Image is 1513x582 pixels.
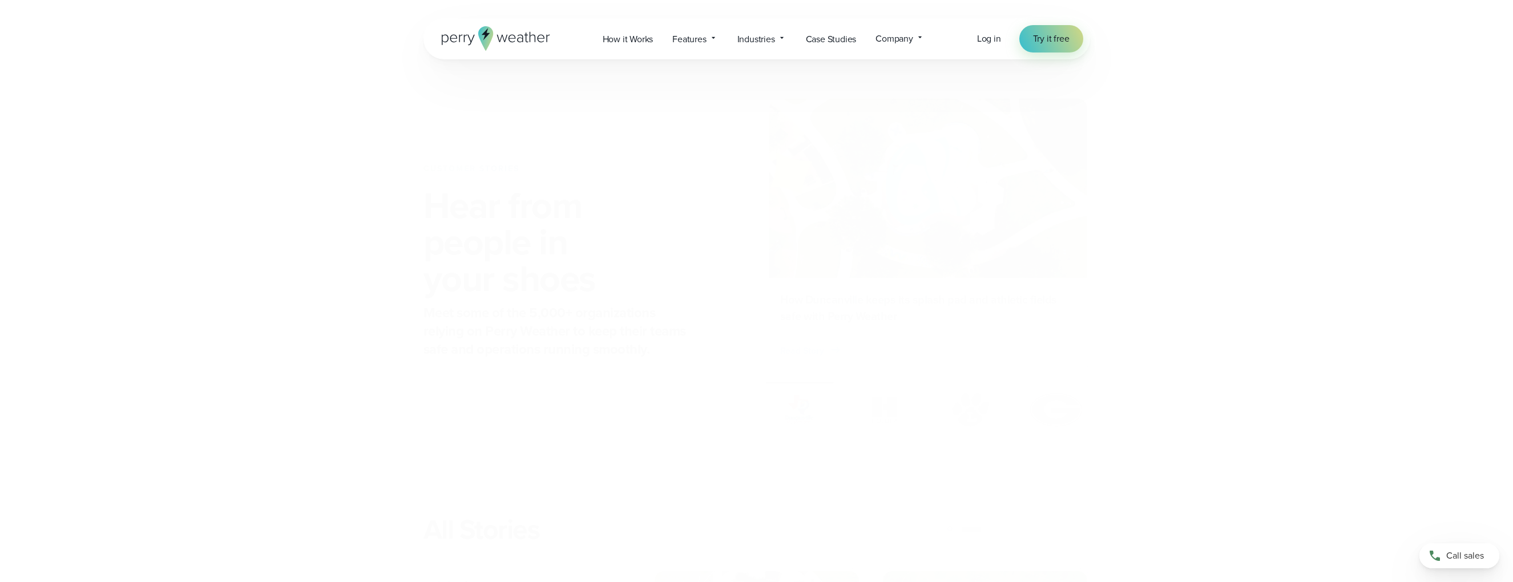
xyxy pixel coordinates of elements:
span: Company [875,32,913,46]
span: Try it free [1033,32,1070,46]
span: Log in [977,32,1001,45]
span: How it Works [603,33,653,46]
a: How it Works [593,27,663,51]
span: Case Studies [806,33,857,46]
span: Features [672,33,706,46]
span: Industries [737,33,775,46]
a: Case Studies [796,27,866,51]
a: Log in [977,32,1001,46]
a: Try it free [1019,25,1083,52]
span: Call sales [1446,549,1484,563]
a: Call sales [1419,543,1499,568]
